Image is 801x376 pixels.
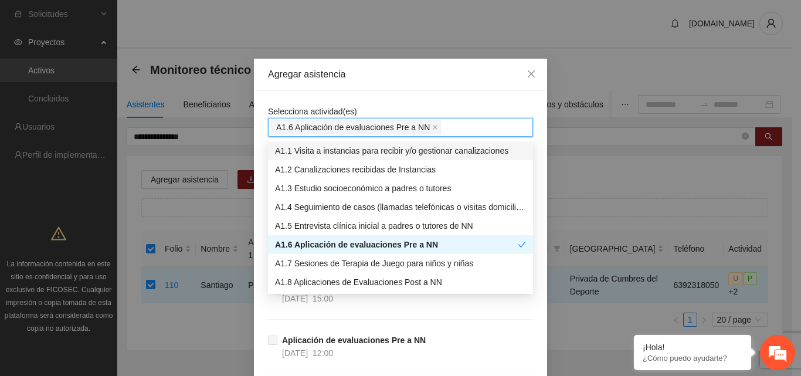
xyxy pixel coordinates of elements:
div: A1.1 Visita a instancias para recibir y/o gestionar canalizaciones [268,141,533,160]
div: ¡Hola! [643,343,742,352]
div: A1.5 Entrevista clínica inicial a padres o tutores de NN [275,219,526,232]
div: Agregar asistencia [268,68,533,81]
span: close [432,124,438,130]
div: A1.2 Canalizaciones recibidas de Instancias [268,160,533,179]
div: A1.8 Aplicaciones de Evaluaciones Post a NN [268,273,533,292]
p: ¿Cómo puedo ayudarte? [643,354,742,363]
div: A1.6 Aplicación de evaluaciones Pre a NN [275,238,518,251]
span: check [518,240,526,249]
span: A1.6 Aplicación de evaluaciones Pre a NN [276,121,430,134]
span: 15:00 [313,294,333,303]
div: Chatee con nosotros ahora [61,60,197,75]
span: [DATE] [282,294,308,303]
textarea: Escriba su mensaje y pulse “Intro” [6,251,223,292]
span: Selecciona actividad(es) [268,107,357,116]
span: [DATE] [282,348,308,358]
div: A1.3 Estudio socioeconómico a padres o tutores [275,182,526,195]
strong: Aplicación de evaluaciones Pre a NN [282,336,426,345]
button: Close [515,59,547,90]
div: A1.5 Entrevista clínica inicial a padres o tutores de NN [268,216,533,235]
div: A1.1 Visita a instancias para recibir y/o gestionar canalizaciones [275,144,526,157]
div: A1.7 Sesiones de Terapia de Juego para niños y niñas [275,257,526,270]
span: close [527,69,536,79]
div: A1.6 Aplicación de evaluaciones Pre a NN [268,235,533,254]
div: A1.3 Estudio socioeconómico a padres o tutores [268,179,533,198]
div: A1.8 Aplicaciones de Evaluaciones Post a NN [275,276,526,289]
span: A1.6 Aplicación de evaluaciones Pre a NN [271,120,441,134]
span: Estamos en línea. [68,122,162,240]
div: A1.4 Seguimiento de casos (llamadas telefónicas o visitas domiciliarias) [275,201,526,214]
div: A1.4 Seguimiento de casos (llamadas telefónicas o visitas domiciliarias) [268,198,533,216]
div: A1.2 Canalizaciones recibidas de Instancias [275,163,526,176]
span: 12:00 [313,348,333,358]
div: Minimizar ventana de chat en vivo [192,6,220,34]
div: A1.7 Sesiones de Terapia de Juego para niños y niñas [268,254,533,273]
